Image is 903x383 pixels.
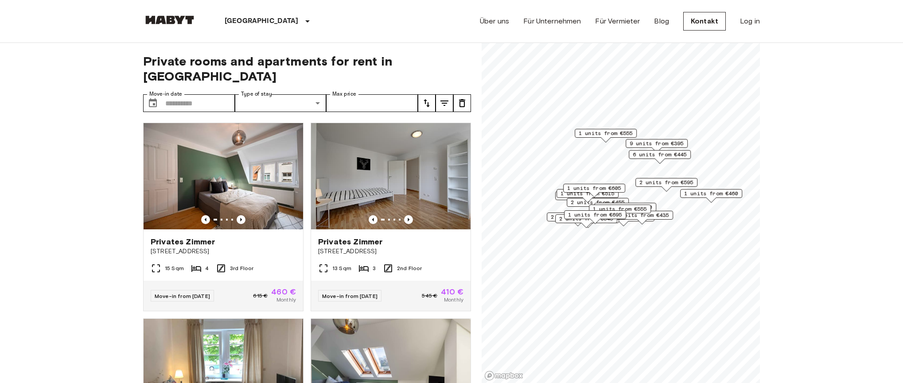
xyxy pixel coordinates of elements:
[654,16,669,27] a: Blog
[205,264,209,272] span: 4
[151,247,296,256] span: [STREET_ADDRESS]
[615,211,669,219] span: 2 units from €435
[635,178,697,192] div: Map marker
[422,292,437,300] span: 545 €
[575,129,637,143] div: Map marker
[225,16,299,27] p: [GEOGRAPHIC_DATA]
[322,293,378,299] span: Move-in from [DATE]
[397,264,422,272] span: 2nd Floor
[369,215,378,224] button: Previous image
[563,184,625,197] div: Map marker
[237,215,245,224] button: Previous image
[271,288,296,296] span: 460 €
[557,189,619,203] div: Map marker
[555,214,617,228] div: Map marker
[311,123,471,229] img: Marketing picture of unit DE-09-015-03M
[373,264,376,272] span: 3
[740,16,760,27] a: Log in
[155,293,210,299] span: Move-in from [DATE]
[639,178,693,186] span: 2 units from €595
[560,190,615,197] span: 1 units from €515
[143,54,471,84] span: Private rooms and apartments for rent in [GEOGRAPHIC_DATA]
[629,150,691,164] div: Map marker
[332,264,351,272] span: 13 Sqm
[568,211,622,219] span: 1 units from €695
[523,16,581,27] a: Für Unternehmen
[683,12,726,31] a: Kontakt
[318,236,382,247] span: Privates Zimmer
[444,296,463,304] span: Monthly
[165,264,184,272] span: 15 Sqm
[547,213,609,226] div: Map marker
[480,16,509,27] a: Über uns
[567,184,621,192] span: 1 units from €605
[567,198,629,212] div: Map marker
[551,213,605,221] span: 2 units from €530
[149,90,182,98] label: Move-in date
[253,292,268,300] span: 615 €
[276,296,296,304] span: Monthly
[201,215,210,224] button: Previous image
[144,123,303,229] img: Marketing picture of unit DE-09-014-003-02HF
[404,215,413,224] button: Previous image
[453,94,471,112] button: tune
[418,94,436,112] button: tune
[595,16,640,27] a: Für Vermieter
[684,190,738,197] span: 1 units from €460
[579,129,633,137] span: 1 units from €555
[555,191,617,205] div: Map marker
[593,205,647,213] span: 1 units from €555
[318,247,463,256] span: [STREET_ADDRESS]
[484,371,523,381] a: Mapbox logo
[598,203,652,211] span: 1 units from €460
[436,94,453,112] button: tune
[144,94,162,112] button: Choose date
[441,288,463,296] span: 410 €
[626,139,688,153] div: Map marker
[594,203,656,217] div: Map marker
[680,189,742,203] div: Map marker
[143,123,304,311] a: Marketing picture of unit DE-09-014-003-02HFPrevious imagePrevious imagePrivates Zimmer[STREET_AD...
[311,123,471,311] a: Marketing picture of unit DE-09-015-03MPrevious imagePrevious imagePrivates Zimmer[STREET_ADDRESS...
[230,264,253,272] span: 3rd Floor
[564,210,626,224] div: Map marker
[571,198,625,206] span: 2 units from €455
[332,90,356,98] label: Max price
[241,90,272,98] label: Type of stay
[630,139,684,147] span: 9 units from €395
[559,215,613,223] span: 2 units from €545
[633,151,687,159] span: 6 units from €445
[589,205,651,218] div: Map marker
[151,236,215,247] span: Privates Zimmer
[143,15,196,24] img: Habyt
